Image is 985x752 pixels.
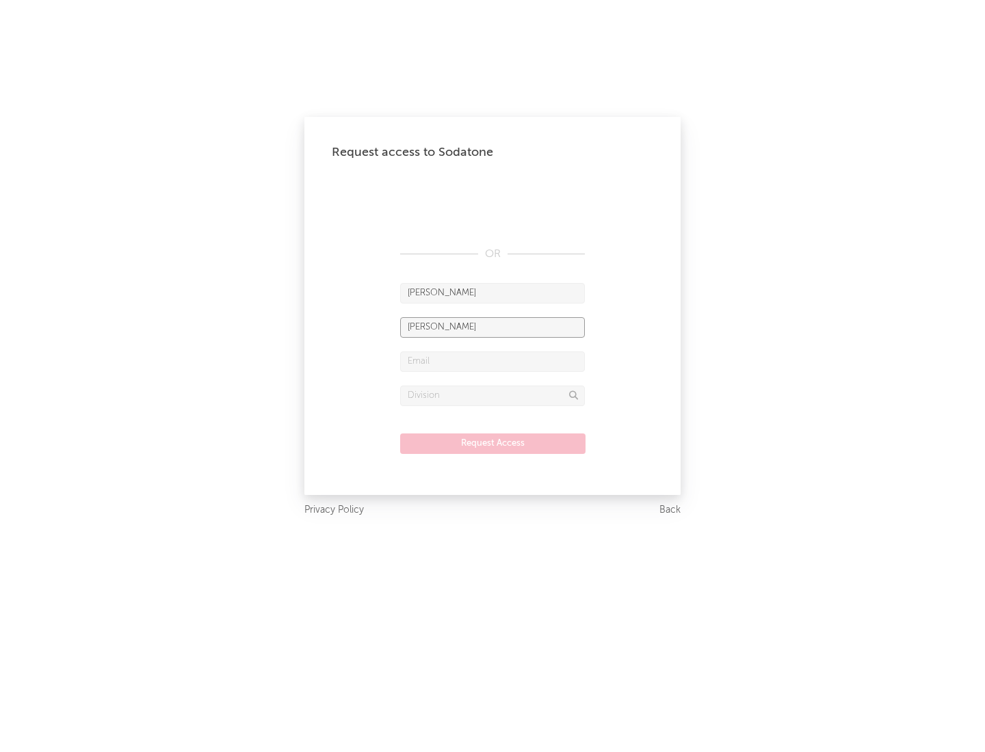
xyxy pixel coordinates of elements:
[400,386,585,406] input: Division
[400,283,585,304] input: First Name
[332,144,653,161] div: Request access to Sodatone
[400,246,585,263] div: OR
[400,433,586,454] button: Request Access
[659,502,681,519] a: Back
[400,351,585,372] input: Email
[400,317,585,338] input: Last Name
[304,502,364,519] a: Privacy Policy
